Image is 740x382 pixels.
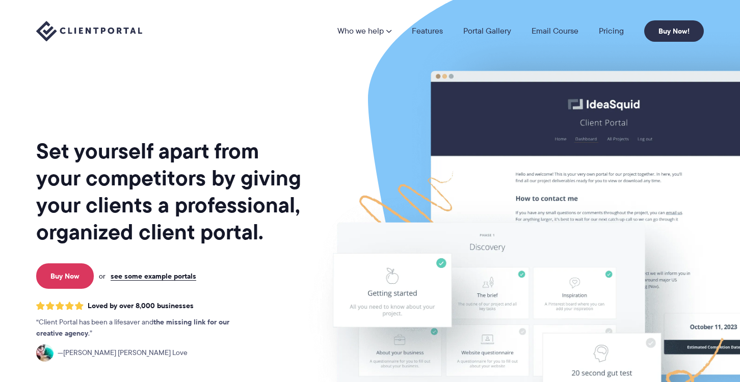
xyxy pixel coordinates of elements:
[412,27,443,35] a: Features
[36,138,303,245] h1: Set yourself apart from your competitors by giving your clients a professional, organized client ...
[36,263,94,289] a: Buy Now
[111,271,196,281] a: see some example portals
[337,27,391,35] a: Who we help
[532,27,578,35] a: Email Course
[88,302,194,310] span: Loved by over 8,000 businesses
[463,27,511,35] a: Portal Gallery
[36,316,229,339] strong: the missing link for our creative agency
[58,347,188,359] span: [PERSON_NAME] [PERSON_NAME] Love
[99,271,105,281] span: or
[599,27,624,35] a: Pricing
[36,317,250,339] p: Client Portal has been a lifesaver and .
[644,20,704,42] a: Buy Now!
